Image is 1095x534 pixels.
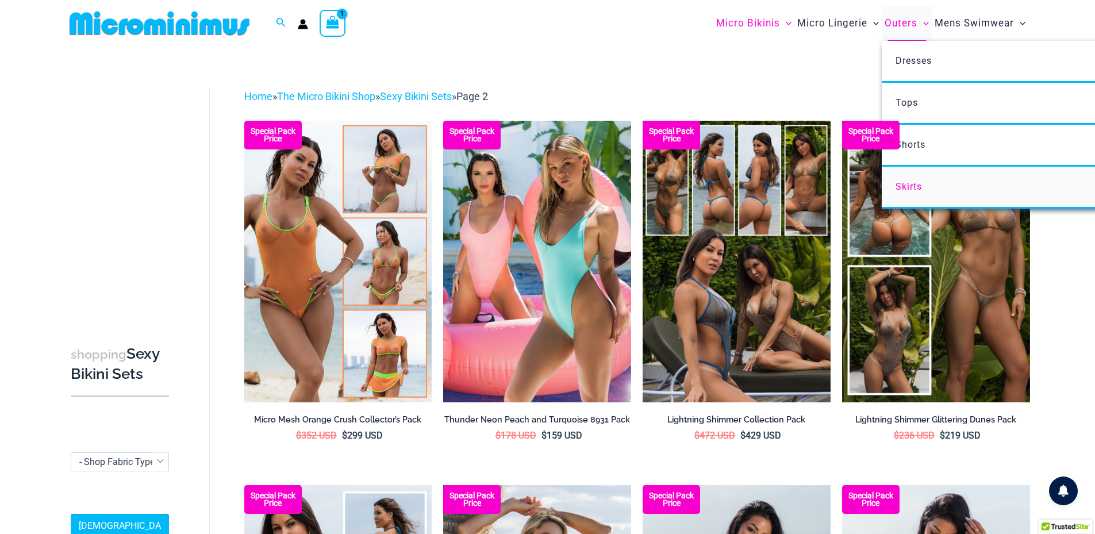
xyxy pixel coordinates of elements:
[882,6,932,41] a: OutersMenu ToggleMenu Toggle
[244,414,432,425] h2: Micro Mesh Orange Crush Collector’s Pack
[296,430,301,441] span: $
[1014,9,1025,38] span: Menu Toggle
[443,492,501,507] b: Special Pack Price
[541,430,582,441] bdi: 159 USD
[71,347,126,362] span: shopping
[842,121,1030,402] a: Lightning Shimmer Dune Lightning Shimmer Glittering Dunes 317 Tri Top 469 Thong 02Lightning Shimm...
[71,452,169,471] span: - Shop Fabric Type
[794,6,882,41] a: Micro LingerieMenu ToggleMenu Toggle
[65,10,254,36] img: MM SHOP LOGO FLAT
[380,90,452,102] a: Sexy Bikini Sets
[894,430,899,441] span: $
[244,492,302,507] b: Special Pack Price
[885,9,917,38] span: Outers
[298,19,308,29] a: Account icon link
[79,456,155,467] span: - Shop Fabric Type
[713,6,794,41] a: Micro BikinisMenu ToggleMenu Toggle
[797,9,867,38] span: Micro Lingerie
[495,430,536,441] bdi: 178 USD
[71,79,174,309] iframe: TrustedSite Certified
[342,430,347,441] span: $
[643,121,831,402] img: Lightning Shimmer Collection
[896,97,918,108] span: Tops
[244,121,432,402] img: Collectors Pack Orange
[643,128,700,143] b: Special Pack Price
[443,414,631,429] a: Thunder Neon Peach and Turquoise 8931 Pack
[495,430,501,441] span: $
[894,430,935,441] bdi: 236 USD
[940,430,945,441] span: $
[917,9,929,38] span: Menu Toggle
[541,430,547,441] span: $
[244,90,488,102] span: » » »
[842,128,900,143] b: Special Pack Price
[244,90,272,102] a: Home
[896,139,925,150] span: Shorts
[643,414,831,429] a: Lightning Shimmer Collection Pack
[842,121,1030,402] img: Lightning Shimmer Dune
[244,121,432,402] a: Collectors Pack Orange Micro Mesh Orange Crush 801 One Piece 02Micro Mesh Orange Crush 801 One Pi...
[935,9,1014,38] span: Mens Swimwear
[276,16,286,30] a: Search icon link
[896,55,932,66] span: Dresses
[320,10,346,36] a: View Shopping Cart, 1 items
[643,492,700,507] b: Special Pack Price
[443,128,501,143] b: Special Pack Price
[71,344,169,384] h3: Sexy Bikini Sets
[896,181,922,192] span: Skirts
[940,430,981,441] bdi: 219 USD
[244,414,432,429] a: Micro Mesh Orange Crush Collector’s Pack
[694,430,735,441] bdi: 472 USD
[842,414,1030,429] a: Lightning Shimmer Glittering Dunes Pack
[842,492,900,507] b: Special Pack Price
[71,453,168,471] span: - Shop Fabric Type
[277,90,375,102] a: The Micro Bikini Shop
[342,430,383,441] bdi: 299 USD
[712,4,1031,43] nav: Site Navigation
[842,414,1030,425] h2: Lightning Shimmer Glittering Dunes Pack
[443,121,631,402] a: Thunder Pack Thunder Turquoise 8931 One Piece 09v2Thunder Turquoise 8931 One Piece 09v2
[643,414,831,425] h2: Lightning Shimmer Collection Pack
[867,9,879,38] span: Menu Toggle
[780,9,792,38] span: Menu Toggle
[694,430,700,441] span: $
[932,6,1028,41] a: Mens SwimwearMenu ToggleMenu Toggle
[456,90,488,102] span: Page 2
[716,9,780,38] span: Micro Bikinis
[740,430,781,441] bdi: 429 USD
[296,430,337,441] bdi: 352 USD
[443,414,631,425] h2: Thunder Neon Peach and Turquoise 8931 Pack
[244,128,302,143] b: Special Pack Price
[443,121,631,402] img: Thunder Pack
[740,430,746,441] span: $
[643,121,831,402] a: Lightning Shimmer Collection Lightning Shimmer Ocean Shimmer 317 Tri Top 469 Thong 08Lightning Sh...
